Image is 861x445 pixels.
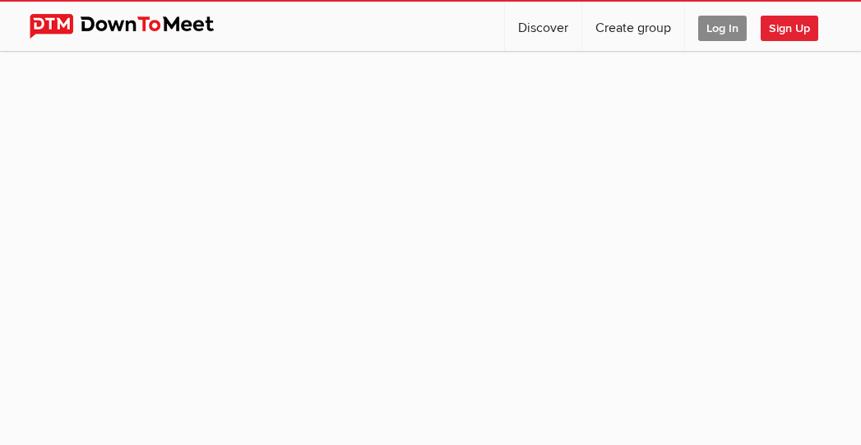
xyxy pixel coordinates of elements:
[685,2,760,51] a: Log In
[761,2,831,51] a: Sign Up
[582,2,684,51] a: Create group
[30,14,239,39] img: DownToMeet
[761,16,818,41] span: Sign Up
[505,2,581,51] a: Discover
[698,16,747,41] span: Log In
